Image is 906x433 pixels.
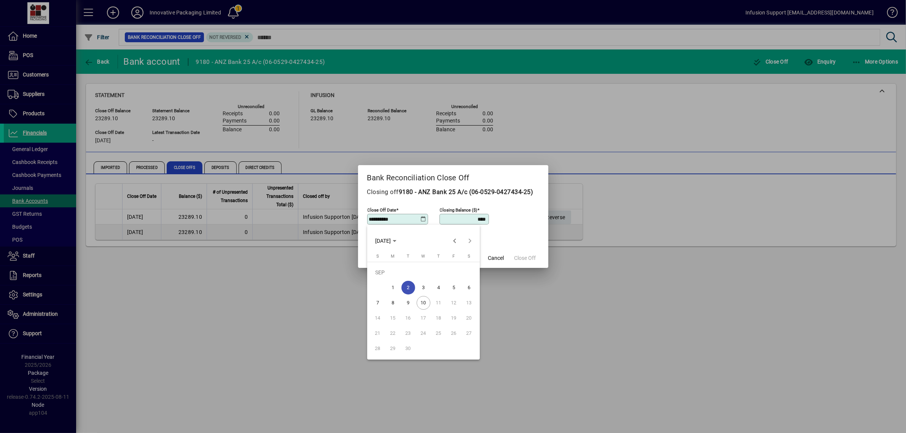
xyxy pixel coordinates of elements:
[462,310,477,326] button: Sat Sep 20 2025
[417,296,430,310] span: 10
[401,341,416,356] button: Tue Sep 30 2025
[432,326,446,340] span: 25
[422,254,425,259] span: W
[371,296,385,310] span: 7
[447,233,462,248] button: Previous month
[447,296,461,310] span: 12
[447,281,461,295] span: 5
[446,280,462,295] button: Fri Sep 05 2025
[401,311,415,325] span: 16
[462,281,476,295] span: 6
[416,280,431,295] button: Wed Sep 03 2025
[447,311,461,325] span: 19
[370,326,385,341] button: Sun Sep 21 2025
[401,310,416,326] button: Tue Sep 16 2025
[371,311,385,325] span: 14
[401,295,416,310] button: Tue Sep 09 2025
[385,280,401,295] button: Mon Sep 01 2025
[386,296,400,310] span: 8
[386,311,400,325] span: 15
[386,342,400,355] span: 29
[462,326,477,341] button: Sat Sep 27 2025
[431,326,446,341] button: Thu Sep 25 2025
[407,254,409,259] span: T
[447,326,461,340] span: 26
[371,326,385,340] span: 21
[401,326,415,340] span: 23
[468,254,470,259] span: S
[462,326,476,340] span: 27
[401,342,415,355] span: 30
[370,265,477,280] td: SEP
[446,295,462,310] button: Fri Sep 12 2025
[437,254,440,259] span: T
[376,254,379,259] span: S
[431,295,446,310] button: Thu Sep 11 2025
[416,326,431,341] button: Wed Sep 24 2025
[385,326,401,341] button: Mon Sep 22 2025
[370,341,385,356] button: Sun Sep 28 2025
[432,296,446,310] span: 11
[432,311,446,325] span: 18
[462,280,477,295] button: Sat Sep 06 2025
[431,280,446,295] button: Thu Sep 04 2025
[386,326,400,340] span: 22
[462,295,477,310] button: Sat Sep 13 2025
[401,326,416,341] button: Tue Sep 23 2025
[417,326,430,340] span: 24
[401,280,416,295] button: Tue Sep 02 2025
[385,341,401,356] button: Mon Sep 29 2025
[453,254,455,259] span: F
[385,310,401,326] button: Mon Sep 15 2025
[431,310,446,326] button: Thu Sep 18 2025
[372,234,400,248] button: Choose month and year
[446,310,462,326] button: Fri Sep 19 2025
[386,281,400,295] span: 1
[391,254,395,259] span: M
[385,295,401,310] button: Mon Sep 08 2025
[417,281,430,295] span: 3
[416,310,431,326] button: Wed Sep 17 2025
[416,295,431,310] button: Wed Sep 10 2025
[371,342,385,355] span: 28
[370,295,385,310] button: Sun Sep 07 2025
[432,281,446,295] span: 4
[401,296,415,310] span: 9
[462,296,476,310] span: 13
[446,326,462,341] button: Fri Sep 26 2025
[370,310,385,326] button: Sun Sep 14 2025
[401,281,415,295] span: 2
[417,311,430,325] span: 17
[375,238,391,244] span: [DATE]
[462,311,476,325] span: 20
